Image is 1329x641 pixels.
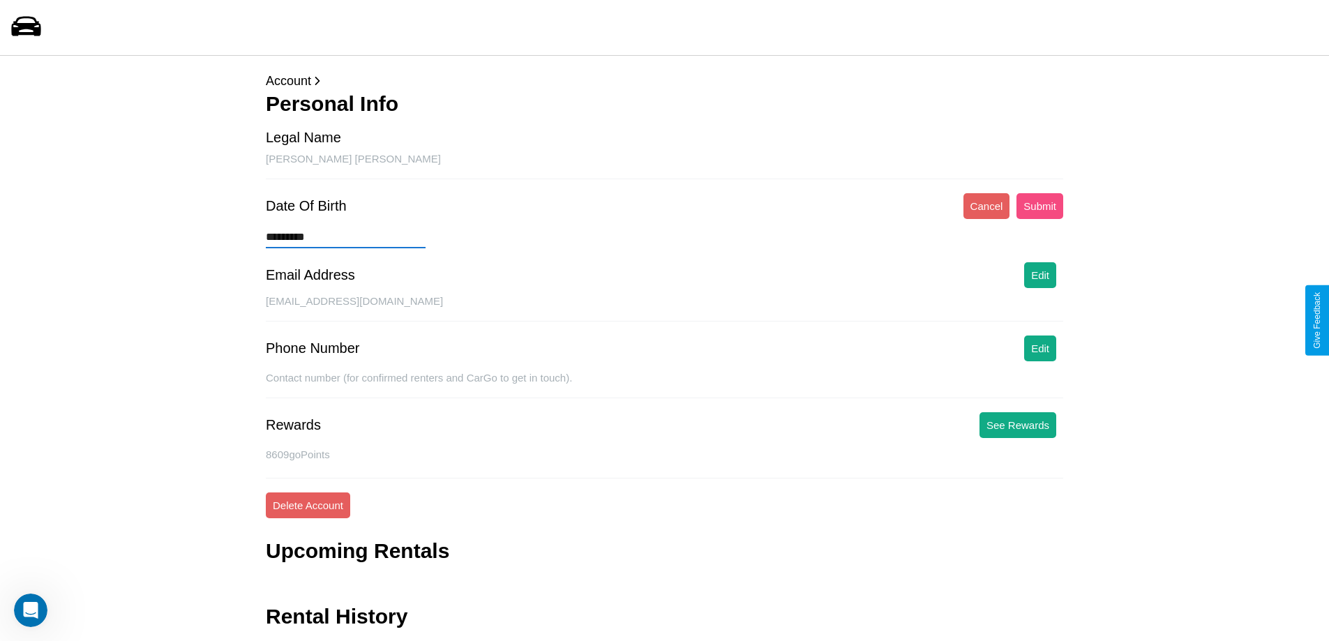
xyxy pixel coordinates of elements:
button: Submit [1016,193,1063,219]
h3: Rental History [266,605,407,628]
div: Email Address [266,267,355,283]
div: Date Of Birth [266,198,347,214]
div: Rewards [266,417,321,433]
h3: Upcoming Rentals [266,539,449,563]
div: [EMAIL_ADDRESS][DOMAIN_NAME] [266,295,1063,322]
div: [PERSON_NAME] [PERSON_NAME] [266,153,1063,179]
h3: Personal Info [266,92,1063,116]
button: Edit [1024,262,1056,288]
div: Legal Name [266,130,341,146]
div: Phone Number [266,340,360,356]
button: Cancel [963,193,1010,219]
div: Give Feedback [1312,292,1322,349]
iframe: Intercom live chat [14,594,47,627]
div: Contact number (for confirmed renters and CarGo to get in touch). [266,372,1063,398]
button: Delete Account [266,492,350,518]
button: Edit [1024,335,1056,361]
p: Account [266,70,1063,92]
button: See Rewards [979,412,1056,438]
p: 8609 goPoints [266,445,1063,464]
